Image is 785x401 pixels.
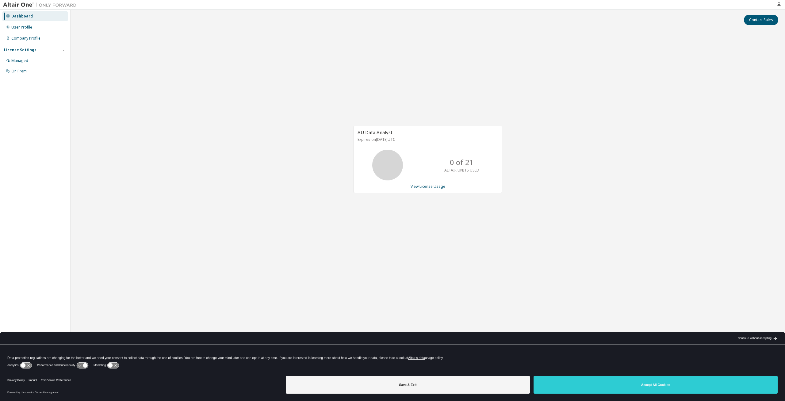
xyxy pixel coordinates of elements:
div: Managed [11,58,28,63]
p: ALTAIR UNITS USED [444,168,479,173]
p: Expires on [DATE] UTC [358,137,497,142]
div: User Profile [11,25,32,30]
img: Altair One [3,2,80,8]
span: AU Data Analyst [358,129,392,135]
div: Dashboard [11,14,33,19]
a: View License Usage [411,184,445,189]
div: On Prem [11,69,27,74]
div: License Settings [4,48,36,52]
button: Contact Sales [744,15,778,25]
div: Company Profile [11,36,40,41]
p: 0 of 21 [450,157,474,168]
